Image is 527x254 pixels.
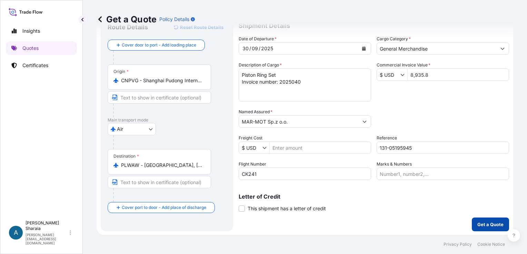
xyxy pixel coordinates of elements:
span: Date of Departure [239,35,277,42]
p: Quotes [22,45,39,52]
input: Number1, number2,... [377,168,509,180]
button: Get a Quote [472,218,509,231]
button: Show suggestions [400,71,407,78]
span: Cover port to door - Add place of discharge [122,204,206,211]
label: Cargo Category [377,35,411,42]
button: Show suggestions [358,115,371,128]
a: Quotes [6,41,77,55]
div: year, [260,44,274,53]
input: Text to appear on certificate [108,91,211,104]
label: Flight Number [239,161,266,168]
span: A [14,229,18,236]
div: day, [242,44,249,53]
p: Policy Details [159,16,189,23]
label: Named Assured [239,108,272,115]
div: Destination [113,154,139,159]
input: Full name [239,115,358,128]
a: Privacy Policy [444,242,472,247]
p: [PERSON_NAME] Sharaia [26,220,68,231]
span: Cover door to port - Add loading place [122,42,196,49]
button: Cover door to port - Add loading place [108,40,205,51]
span: This shipment has a letter of credit [248,205,326,212]
div: / [249,44,251,53]
a: Insights [6,24,77,38]
p: Get a Quote [97,14,157,25]
div: / [259,44,260,53]
input: Commercial Invoice Value [377,68,400,81]
button: Calendar [358,43,369,54]
p: Letter of Credit [239,194,509,199]
label: Marks & Numbers [377,161,412,168]
label: Reference [377,135,397,141]
label: Freight Cost [239,135,262,141]
input: Select a commodity type [377,42,496,55]
input: Destination [121,162,202,169]
span: Air [117,126,123,133]
p: Get a Quote [477,221,504,228]
p: Main transport mode [108,117,226,123]
input: Freight Cost [239,141,262,154]
div: Origin [113,69,129,74]
label: Description of Cargo [239,62,282,68]
div: month, [251,44,259,53]
p: [PERSON_NAME][EMAIL_ADDRESS][DOMAIN_NAME] [26,233,68,245]
input: Text to appear on certificate [108,176,211,188]
button: Cover port to door - Add place of discharge [108,202,215,213]
a: Cookie Notice [477,242,505,247]
input: Type amount [408,68,509,81]
input: Enter amount [270,141,371,154]
button: Show suggestions [496,42,509,55]
input: Your internal reference [377,141,509,154]
label: Commercial Invoice Value [377,62,430,68]
button: Show suggestions [262,144,269,151]
input: Origin [121,77,202,84]
p: Insights [22,28,40,34]
p: Certificates [22,62,48,69]
button: Select transport [108,123,156,135]
input: Enter name [239,168,371,180]
a: Certificates [6,59,77,72]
